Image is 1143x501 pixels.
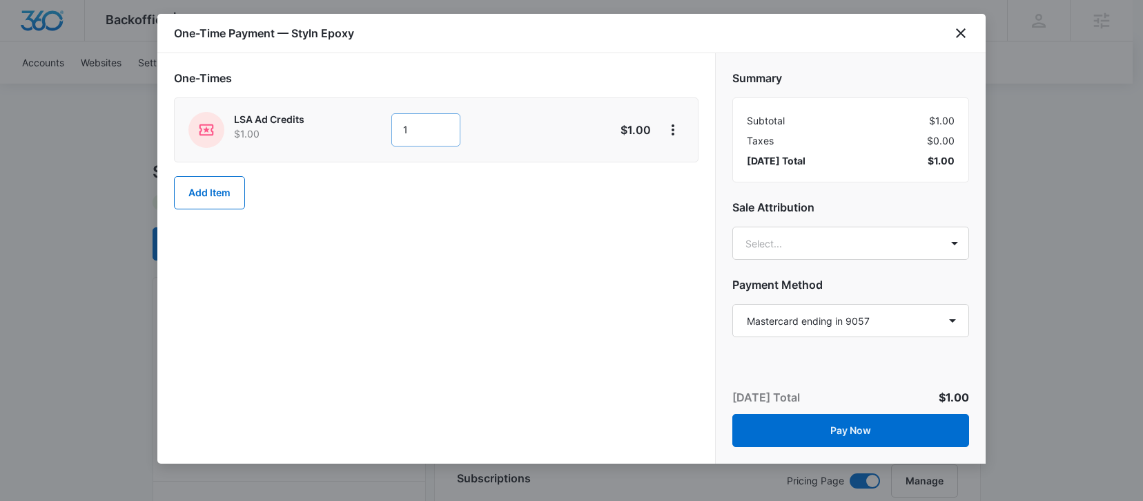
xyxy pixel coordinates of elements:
[52,82,124,91] div: Domain Overview
[174,25,354,41] h1: One-Time Payment — Styln Epoxy
[747,153,805,168] span: [DATE] Total
[732,276,969,293] h2: Payment Method
[234,112,353,126] p: LSA Ad Credits
[662,119,684,141] button: View More
[37,80,48,91] img: tab_domain_overview_orange.svg
[732,199,969,216] h2: Sale Attribution
[174,70,698,86] h2: One-Times
[586,122,651,138] p: $1.00
[234,126,353,141] p: $1.00
[747,113,785,128] span: Subtotal
[952,25,969,41] button: close
[36,36,152,47] div: Domain: [DOMAIN_NAME]
[732,70,969,86] h2: Summary
[732,414,969,447] button: Pay Now
[732,389,800,406] p: [DATE] Total
[137,80,148,91] img: tab_keywords_by_traffic_grey.svg
[153,82,233,91] div: Keywords by Traffic
[22,36,33,47] img: website_grey.svg
[928,153,955,168] span: $1.00
[174,176,245,209] button: Add Item
[39,22,68,33] div: v 4.0.25
[747,113,955,128] div: $1.00
[747,133,774,148] span: Taxes
[22,22,33,33] img: logo_orange.svg
[939,390,969,404] span: $1.00
[391,113,460,146] input: 1
[927,133,955,148] span: $0.00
